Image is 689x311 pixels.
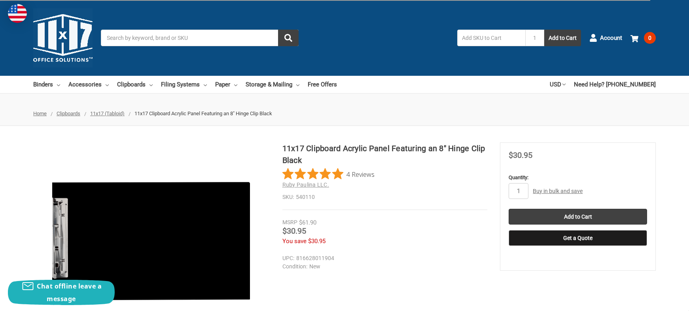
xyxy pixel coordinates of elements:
[161,76,207,93] a: Filing Systems
[282,142,487,166] h1: 11x17 Clipboard Acrylic Panel Featuring an 8" Hinge Clip Black
[282,262,484,271] dd: New
[282,168,375,180] button: Rated 5 out of 5 stars from 4 reviews. Jump to reviews.
[574,76,656,93] a: Need Help? [PHONE_NUMBER]
[282,238,307,245] span: You save
[57,111,80,116] a: Clipboards
[8,4,27,23] img: duty and tax information for United States
[457,30,525,46] input: Add SKU to Cart
[299,219,316,226] span: $61.90
[308,76,337,93] a: Free Offers
[8,280,115,305] button: Chat offline leave a message
[215,76,237,93] a: Paper
[37,282,102,303] span: Chat offline leave a message
[101,30,299,46] input: Search by keyword, brand or SKU
[68,76,109,93] a: Accessories
[134,111,272,116] span: 11x17 Clipboard Acrylic Panel Featuring an 8" Hinge Clip Black
[33,76,60,93] a: Binders
[282,254,484,262] dd: 816628011904
[282,193,487,201] dd: 540110
[644,32,656,44] span: 0
[282,262,307,271] dt: Condition:
[589,28,622,48] a: Account
[533,188,583,194] a: Buy in bulk and save
[33,8,93,67] img: 11x17.com
[509,174,647,182] label: Quantity:
[308,238,326,245] span: $30.95
[33,111,47,116] a: Home
[346,168,375,180] span: 4 Reviews
[246,76,299,93] a: Storage & Mailing
[282,182,329,188] a: Ruby Paulina LLC.
[282,218,297,227] div: MSRP
[509,150,532,160] span: $30.95
[509,209,647,225] input: Add to Cart
[117,76,153,93] a: Clipboards
[550,76,566,93] a: USD
[90,111,125,116] a: 11x17 (Tabloid)
[600,34,622,43] span: Account
[509,230,647,246] button: Get a Quote
[544,30,581,46] button: Add to Cart
[282,226,306,236] span: $30.95
[630,28,656,48] a: 0
[282,193,294,201] dt: SKU:
[282,254,294,262] dt: UPC:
